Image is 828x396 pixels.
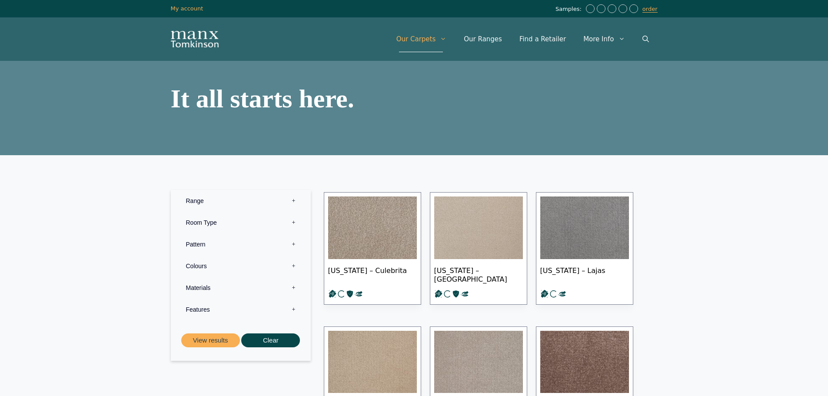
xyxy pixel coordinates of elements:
[171,31,219,47] img: Manx Tomkinson
[555,6,584,13] span: Samples:
[575,26,633,52] a: More Info
[177,277,304,299] label: Materials
[388,26,658,52] nav: Primary
[177,212,304,233] label: Room Type
[540,259,629,290] span: [US_STATE] – Lajas
[455,26,511,52] a: Our Ranges
[536,192,633,305] a: [US_STATE] – Lajas
[511,26,575,52] a: Find a Retailer
[388,26,456,52] a: Our Carpets
[181,333,240,348] button: View results
[171,86,410,112] h1: It all starts here.
[241,333,300,348] button: Clear
[177,233,304,255] label: Pattern
[171,5,203,12] a: My account
[634,26,658,52] a: Open Search Bar
[177,255,304,277] label: Colours
[177,299,304,320] label: Features
[328,259,417,290] span: [US_STATE] – Culebrita
[430,192,527,305] a: [US_STATE] – [GEOGRAPHIC_DATA]
[642,6,658,13] a: order
[434,259,523,290] span: [US_STATE] – [GEOGRAPHIC_DATA]
[324,192,421,305] a: [US_STATE] – Culebrita
[177,190,304,212] label: Range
